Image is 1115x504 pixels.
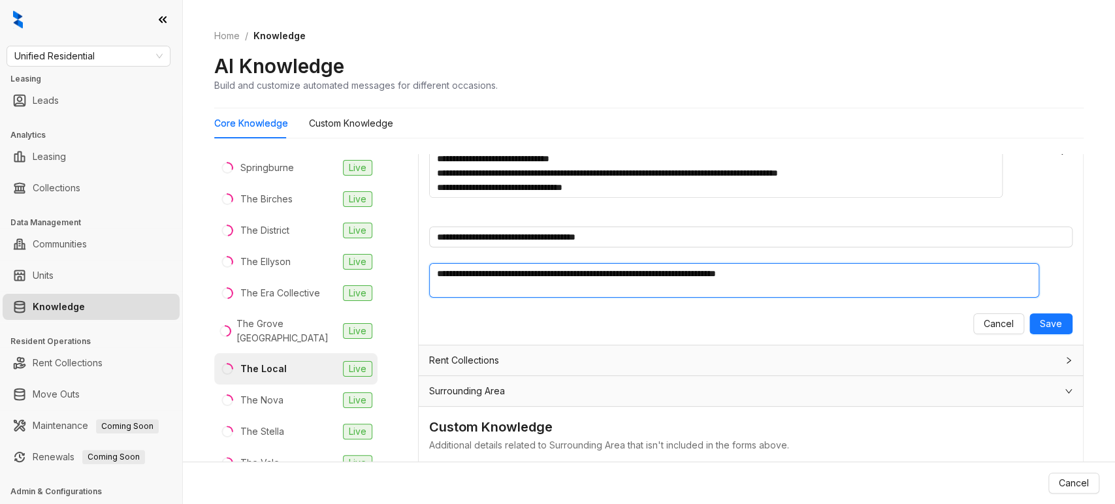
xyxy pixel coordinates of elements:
li: Maintenance [3,413,180,439]
div: Surrounding Area [419,376,1083,406]
span: Live [343,191,372,207]
span: Live [343,285,372,301]
a: Collections [33,175,80,201]
h3: Resident Operations [10,336,182,347]
span: Live [343,424,372,439]
div: The Ellyson [240,255,291,269]
button: Cancel [973,313,1024,334]
a: Move Outs [33,381,80,407]
span: Coming Soon [96,419,159,433]
button: Save [1029,313,1073,334]
div: The Grove [GEOGRAPHIC_DATA] [236,317,338,345]
span: Live [343,392,372,408]
span: Save [1040,317,1062,331]
li: Collections [3,175,180,201]
a: Units [33,262,54,289]
a: Home [212,29,242,43]
span: Live [343,323,372,339]
div: Build and customize automated messages for different occasions. [214,78,498,92]
span: Coming Soon [82,450,145,464]
span: Cancel [984,317,1014,331]
a: Rent Collections [33,350,103,376]
a: Leasing [33,144,66,170]
span: collapsed [1065,356,1073,364]
div: The Nova [240,393,283,407]
div: Core Knowledge [214,116,288,131]
a: RenewalsComing Soon [33,444,145,470]
li: Communities [3,231,180,257]
span: Knowledge [253,30,306,41]
li: Rent Collections [3,350,180,376]
h3: Leasing [10,73,182,85]
li: / [245,29,248,43]
div: Additional details related to Surrounding Area that isn't included in the forms above. [429,438,1073,452]
span: Live [343,254,372,270]
h3: Data Management [10,217,182,228]
div: Custom Knowledge [309,116,393,131]
span: Unified Residential [14,46,163,66]
span: Surrounding Area [429,384,505,398]
h3: Analytics [10,129,182,141]
li: Units [3,262,180,289]
h3: Admin & Configurations [10,486,182,497]
div: Springburne [240,161,294,175]
div: The Stella [240,424,284,439]
span: Live [343,160,372,176]
div: The District [240,223,289,238]
li: Leasing [3,144,180,170]
a: Communities [33,231,87,257]
li: Renewals [3,444,180,470]
div: The Vale [240,456,280,470]
span: Live [343,455,372,471]
img: logo [13,10,23,29]
a: Leads [33,87,59,114]
span: Rent Collections [429,353,499,368]
li: Leads [3,87,180,114]
h2: AI Knowledge [214,54,344,78]
div: The Birches [240,192,293,206]
li: Knowledge [3,294,180,320]
span: Live [343,223,372,238]
div: The Local [240,362,287,376]
div: The Era Collective [240,286,320,300]
a: Knowledge [33,294,85,320]
li: Move Outs [3,381,180,407]
span: expanded [1065,387,1073,395]
div: Custom Knowledge [429,417,1073,437]
span: Live [343,361,372,377]
div: Rent Collections [419,345,1083,375]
